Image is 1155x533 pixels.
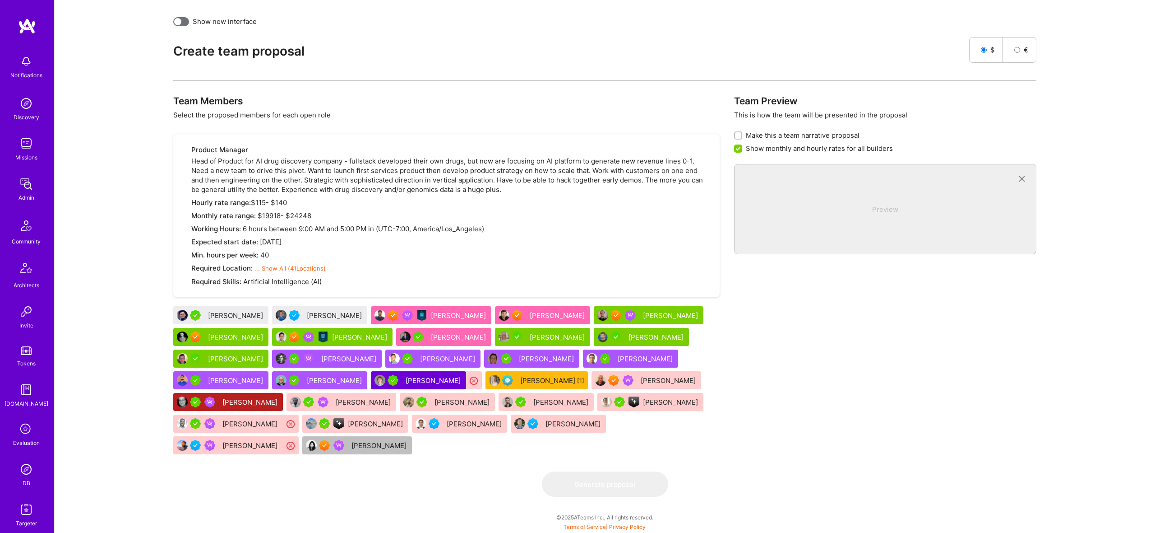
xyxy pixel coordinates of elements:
[501,353,512,364] img: A.Teamer in Residence
[519,354,576,364] div: [PERSON_NAME]
[303,332,314,342] img: Been on Mission
[434,397,491,407] div: [PERSON_NAME]
[990,45,995,55] span: $
[734,110,1036,120] p: This is how the team will be presented in the proposal
[609,524,646,530] a: Privacy Policy
[173,110,720,120] p: Select the proposed members for each open role
[289,375,300,386] img: A.Teamer in Residence
[499,332,509,342] img: User Avatar
[177,353,188,364] img: User Avatar
[587,353,597,364] img: User Avatar
[374,310,385,321] img: User Avatar
[628,397,639,407] img: A.I. guild
[429,418,439,429] img: Vetted A.Teamer
[222,397,279,407] div: [PERSON_NAME]
[1014,47,1020,53] input: €
[469,375,479,386] i: icon CloseRedCircle
[276,375,286,386] img: User Avatar
[332,332,389,342] div: [PERSON_NAME]
[190,397,201,407] img: A.Teamer in Residence
[289,353,300,364] img: A.Teamer in Residence
[306,418,317,429] img: User Avatar
[527,418,538,429] img: Vetted A.Teamer
[416,310,427,321] img: Product Guild
[306,440,317,451] img: User Avatar
[502,397,513,407] img: User Avatar
[431,311,488,320] div: [PERSON_NAME]
[402,310,413,321] img: Been on Mission
[54,506,1155,528] div: © 2025 ATeams Inc., All rights reserved.
[18,18,36,34] img: logo
[597,310,608,321] img: User Avatar
[416,397,427,407] img: A.Teamer in Residence
[564,524,606,530] a: Terms of Service
[18,193,34,202] div: Admin
[17,303,35,321] img: Invite
[23,478,30,488] div: DB
[643,311,700,320] div: [PERSON_NAME]
[545,419,602,429] div: [PERSON_NAME]
[191,198,709,207] div: $ 115 - $ 140
[190,332,201,342] img: Exceptional A.Teamer
[17,52,35,70] img: bell
[597,332,608,342] img: User Avatar
[191,145,709,286] div: Head of Product for AI drug discovery company - fullstack developed their own drugs, but now are ...
[746,131,859,140] span: Make this a team narrative proposal
[1024,45,1028,55] span: €
[222,441,279,450] div: [PERSON_NAME]
[177,418,188,429] img: User Avatar
[177,397,188,407] img: User Avatar
[618,354,675,364] div: [PERSON_NAME]
[643,397,700,407] div: [PERSON_NAME]
[191,237,709,247] div: [DATE]
[600,353,610,364] img: A.Teamer in Residence
[14,112,39,122] div: Discovery
[191,145,709,154] div: Product Manager
[12,237,41,246] div: Community
[319,418,330,429] img: A.Teamer in Residence
[749,205,1021,229] div: Preview
[204,418,215,429] img: Been on Mission
[289,332,300,342] img: Exceptional A.Teamer
[303,353,314,364] img: Been on Mission
[177,332,188,342] img: User Avatar
[488,353,499,364] img: User Avatar
[577,376,584,385] sup: [1]
[319,440,330,451] img: Exceptional A.Teamer
[204,440,215,451] img: Been on Mission
[406,376,462,385] div: [PERSON_NAME]
[388,375,398,386] img: A.Teamer in Residence
[981,47,987,53] input: $
[16,519,37,528] div: Targeter
[276,332,286,342] img: User Avatar
[608,375,619,386] img: Exceptional A.Teamer
[173,95,720,107] h3: Team Members
[191,224,709,234] div: 6 hours between in (UTC -7:00 , America/Los_Angeles )
[595,375,606,386] img: User Avatar
[336,397,393,407] div: [PERSON_NAME]
[307,376,364,385] div: [PERSON_NAME]
[208,311,265,320] div: [PERSON_NAME]
[431,332,488,342] div: [PERSON_NAME]
[191,264,253,272] span: Required Location:
[222,419,279,429] div: [PERSON_NAME]
[400,332,411,342] img: User Avatar
[610,332,621,342] img: A.Teamer in Residence
[177,375,188,386] img: User Avatar
[17,460,35,478] img: Admin Search
[17,135,35,153] img: teamwork
[351,441,408,450] div: [PERSON_NAME]
[21,346,32,355] img: tokens
[191,211,709,220] div: $ 19918 - $ 24248
[533,397,590,407] div: [PERSON_NAME]
[734,95,1036,107] h3: Team Preview
[191,251,259,259] span: Min. hours per week:
[413,332,424,342] img: A.Teamer in Residence
[601,397,612,407] img: User Avatar
[17,94,35,112] img: discovery
[191,238,258,246] span: Expected start date:
[286,419,296,429] i: icon CloseRedCircle
[333,418,344,429] img: A.I. guild
[307,311,364,320] div: [PERSON_NAME]
[191,277,709,286] div: Artificial Intelligence (AI)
